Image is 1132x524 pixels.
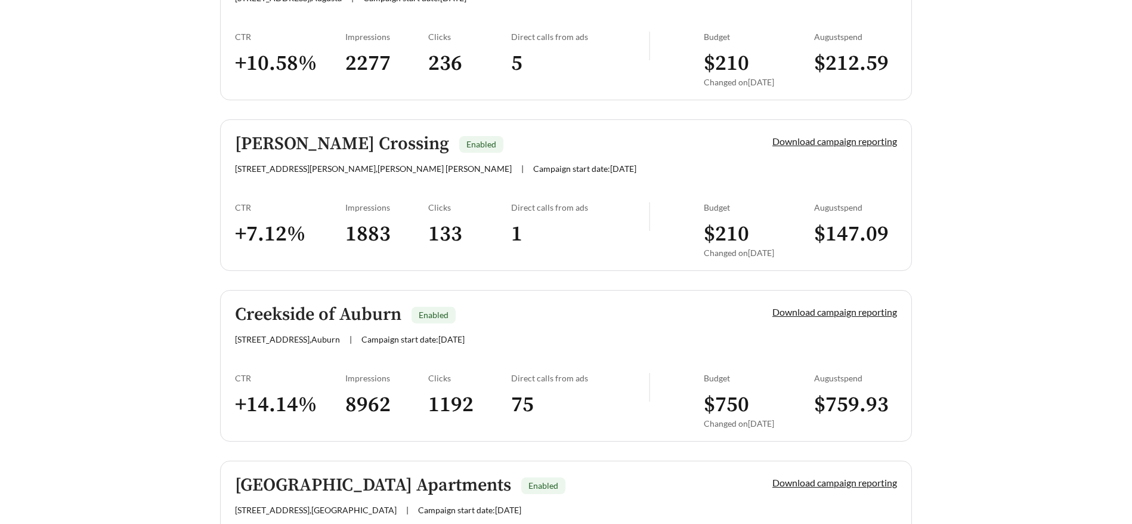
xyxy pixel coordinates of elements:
a: Download campaign reporting [772,135,897,147]
h3: 1883 [345,221,428,248]
div: Changed on [DATE] [704,418,814,429]
h3: $ 210 [704,221,814,248]
span: [STREET_ADDRESS] , Auburn [235,334,340,344]
div: Clicks [428,373,511,383]
div: Changed on [DATE] [704,77,814,87]
div: Impressions [345,202,428,212]
div: Impressions [345,373,428,383]
h5: [PERSON_NAME] Crossing [235,134,449,154]
h3: $ 210 [704,50,814,77]
h3: 2277 [345,50,428,77]
h3: 8962 [345,392,428,418]
h3: 1 [511,221,649,248]
div: Budget [704,373,814,383]
a: Download campaign reporting [772,306,897,318]
h3: $ 750 [704,392,814,418]
h3: 5 [511,50,649,77]
h3: $ 147.09 [814,221,897,248]
div: CTR [235,373,345,383]
h3: + 14.14 % [235,392,345,418]
div: Impressions [345,32,428,42]
span: Enabled [528,480,558,491]
span: Enabled [419,310,449,320]
a: Download campaign reporting [772,477,897,488]
img: line [649,373,650,402]
h3: 75 [511,392,649,418]
h3: $ 759.93 [814,392,897,418]
div: August spend [814,32,897,42]
div: CTR [235,32,345,42]
h3: 133 [428,221,511,248]
div: CTR [235,202,345,212]
span: [STREET_ADDRESS][PERSON_NAME] , [PERSON_NAME] [PERSON_NAME] [235,164,512,174]
div: August spend [814,373,897,383]
h3: 236 [428,50,511,77]
div: August spend [814,202,897,212]
div: Budget [704,32,814,42]
span: | [350,334,352,344]
div: Direct calls from ads [511,202,649,212]
div: Direct calls from ads [511,32,649,42]
img: line [649,202,650,231]
span: Enabled [466,139,496,149]
div: Changed on [DATE] [704,248,814,258]
div: Budget [704,202,814,212]
div: Clicks [428,202,511,212]
span: | [406,505,409,515]
span: Campaign start date: [DATE] [418,505,521,515]
span: Campaign start date: [DATE] [361,334,465,344]
a: [PERSON_NAME] CrossingEnabled[STREET_ADDRESS][PERSON_NAME],[PERSON_NAME] [PERSON_NAME]|Campaign s... [220,119,912,271]
span: [STREET_ADDRESS] , [GEOGRAPHIC_DATA] [235,505,397,515]
div: Direct calls from ads [511,373,649,383]
div: Clicks [428,32,511,42]
h3: 1192 [428,392,511,418]
h3: + 7.12 % [235,221,345,248]
span: | [521,164,524,174]
img: line [649,32,650,60]
h5: [GEOGRAPHIC_DATA] Apartments [235,476,511,495]
a: Creekside of AuburnEnabled[STREET_ADDRESS],Auburn|Campaign start date:[DATE]Download campaign rep... [220,290,912,442]
h5: Creekside of Auburn [235,305,401,325]
h3: + 10.58 % [235,50,345,77]
h3: $ 212.59 [814,50,897,77]
span: Campaign start date: [DATE] [533,164,636,174]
